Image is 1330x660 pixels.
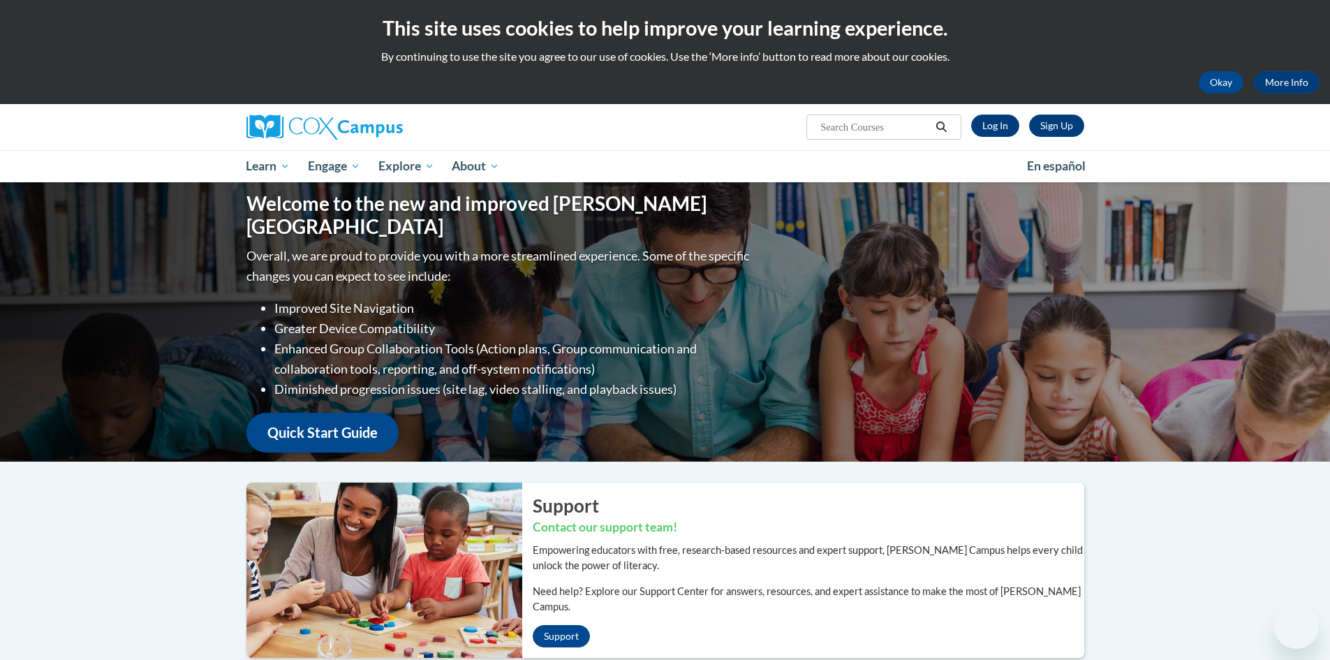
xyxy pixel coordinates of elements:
p: Overall, we are proud to provide you with a more streamlined experience. Some of the specific cha... [246,246,753,286]
a: Support [533,625,590,647]
span: Learn [246,158,290,175]
a: Engage [299,150,369,182]
h1: Welcome to the new and improved [PERSON_NAME][GEOGRAPHIC_DATA] [246,192,753,239]
span: En español [1027,159,1086,173]
a: Learn [237,150,300,182]
h3: Contact our support team! [533,519,1084,536]
span: Engage [308,158,360,175]
a: About [443,150,508,182]
a: Explore [369,150,443,182]
a: Quick Start Guide [246,413,399,453]
a: Cox Campus [246,115,512,140]
input: Search Courses [819,119,931,135]
img: Cox Campus [246,115,403,140]
span: About [452,158,499,175]
a: Register [1029,115,1084,137]
iframe: Button to launch messaging window [1274,604,1319,649]
div: Main menu [226,150,1105,182]
li: Enhanced Group Collaboration Tools (Action plans, Group communication and collaboration tools, re... [274,339,753,379]
a: More Info [1254,71,1320,94]
button: Search [931,119,952,135]
img: ... [236,483,522,657]
a: Log In [971,115,1019,137]
p: By continuing to use the site you agree to our use of cookies. Use the ‘More info’ button to read... [10,49,1320,64]
button: Okay [1199,71,1243,94]
li: Greater Device Compatibility [274,318,753,339]
li: Improved Site Navigation [274,298,753,318]
span: Explore [378,158,434,175]
h2: This site uses cookies to help improve your learning experience. [10,14,1320,42]
a: En español [1018,152,1095,181]
li: Diminished progression issues (site lag, video stalling, and playback issues) [274,379,753,399]
p: Need help? Explore our Support Center for answers, resources, and expert assistance to make the m... [533,584,1084,615]
h2: Support [533,493,1084,518]
p: Empowering educators with free, research-based resources and expert support, [PERSON_NAME] Campus... [533,543,1084,573]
